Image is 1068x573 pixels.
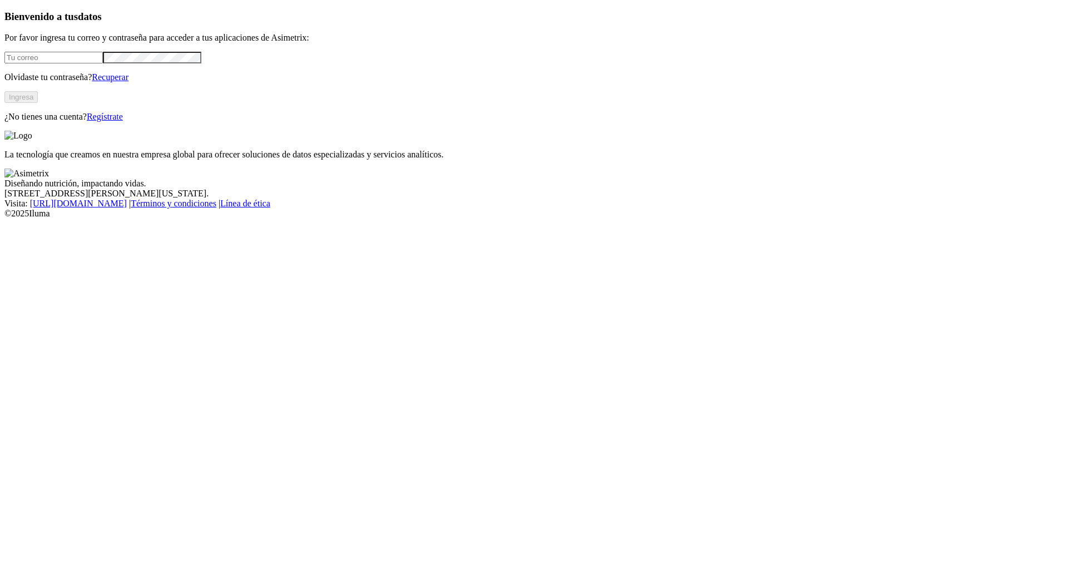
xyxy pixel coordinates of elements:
[4,33,1064,43] p: Por favor ingresa tu correo y contraseña para acceder a tus aplicaciones de Asimetrix:
[4,112,1064,122] p: ¿No tienes una cuenta?
[220,199,270,208] a: Línea de ética
[4,179,1064,189] div: Diseñando nutrición, impactando vidas.
[4,199,1064,209] div: Visita : | |
[4,150,1064,160] p: La tecnología que creamos en nuestra empresa global para ofrecer soluciones de datos especializad...
[87,112,123,121] a: Regístrate
[4,91,38,103] button: Ingresa
[4,52,103,63] input: Tu correo
[131,199,216,208] a: Términos y condiciones
[78,11,102,22] span: datos
[4,209,1064,219] div: © 2025 Iluma
[4,11,1064,23] h3: Bienvenido a tus
[4,72,1064,82] p: Olvidaste tu contraseña?
[30,199,127,208] a: [URL][DOMAIN_NAME]
[4,189,1064,199] div: [STREET_ADDRESS][PERSON_NAME][US_STATE].
[4,131,32,141] img: Logo
[92,72,128,82] a: Recuperar
[4,169,49,179] img: Asimetrix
